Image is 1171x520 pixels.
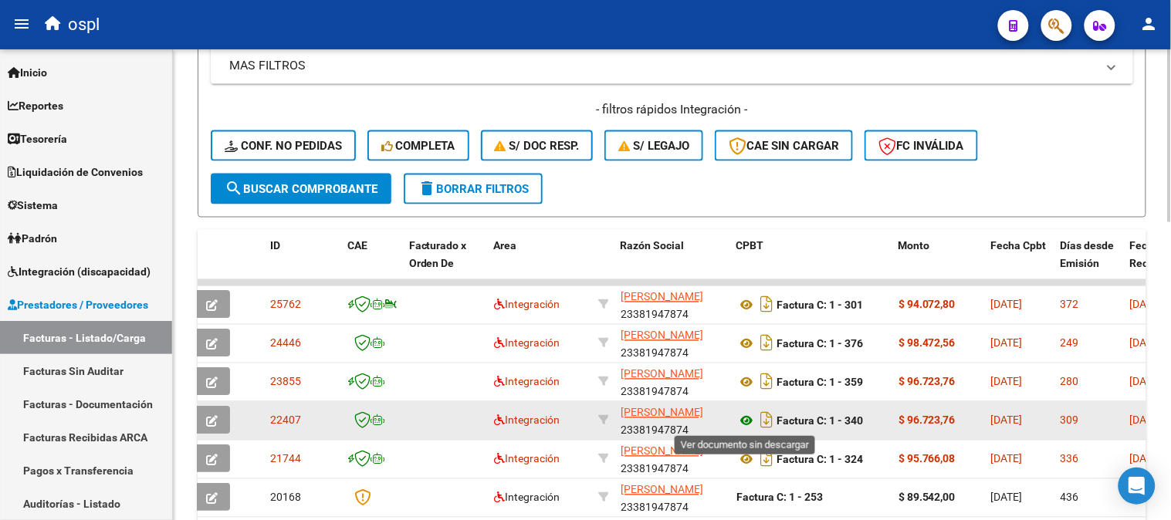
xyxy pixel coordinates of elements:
[1119,468,1156,505] div: Open Intercom Messenger
[614,230,730,298] datatable-header-cell: Razón Social
[1061,491,1079,504] span: 436
[621,443,724,475] div: 23381947874
[494,376,560,388] span: Integración
[270,240,280,252] span: ID
[12,15,31,33] mat-icon: menu
[404,174,543,204] button: Borrar Filtros
[715,130,853,161] button: CAE SIN CARGAR
[488,230,592,298] datatable-header-cell: Area
[225,179,243,198] mat-icon: search
[494,337,560,349] span: Integración
[865,130,978,161] button: FC Inválida
[736,491,823,504] strong: Factura C: 1 - 253
[621,445,703,458] span: [PERSON_NAME]
[991,491,1023,504] span: [DATE]
[621,329,703,342] span: [PERSON_NAME]
[211,130,356,161] button: Conf. no pedidas
[8,296,148,313] span: Prestadores / Proveedores
[270,299,301,311] span: 25762
[1130,337,1162,349] span: [DATE]
[1130,299,1162,311] span: [DATE]
[621,481,724,514] div: 23381947874
[756,408,777,433] i: Descargar documento
[899,337,956,349] strong: $ 98.472,56
[481,130,594,161] button: S/ Doc Resp.
[1061,299,1079,311] span: 372
[777,338,863,350] strong: Factura C: 1 - 376
[347,240,367,252] span: CAE
[494,414,560,427] span: Integración
[899,299,956,311] strong: $ 94.072,80
[494,453,560,465] span: Integración
[8,64,47,81] span: Inicio
[899,453,956,465] strong: $ 95.766,08
[8,164,143,181] span: Liquidación de Convenios
[1140,15,1159,33] mat-icon: person
[341,230,403,298] datatable-header-cell: CAE
[991,299,1023,311] span: [DATE]
[985,230,1054,298] datatable-header-cell: Fecha Cpbt
[621,240,685,252] span: Razón Social
[777,376,863,389] strong: Factura C: 1 - 359
[618,139,689,153] span: S/ legajo
[494,491,560,504] span: Integración
[899,414,956,427] strong: $ 96.723,76
[270,337,301,349] span: 24446
[8,263,151,280] span: Integración (discapacidad)
[409,240,467,270] span: Facturado x Orden De
[403,230,488,298] datatable-header-cell: Facturado x Orden De
[225,139,342,153] span: Conf. no pedidas
[777,415,863,427] strong: Factura C: 1 - 340
[991,240,1047,252] span: Fecha Cpbt
[270,453,301,465] span: 21744
[495,139,580,153] span: S/ Doc Resp.
[8,130,67,147] span: Tesorería
[211,47,1133,84] mat-expansion-panel-header: MAS FILTROS
[621,404,724,437] div: 23381947874
[736,240,764,252] span: CPBT
[1130,414,1162,427] span: [DATE]
[1061,240,1115,270] span: Días desde Emisión
[729,139,839,153] span: CAE SIN CARGAR
[270,491,301,504] span: 20168
[367,130,469,161] button: Completa
[68,8,100,42] span: ospl
[730,230,892,298] datatable-header-cell: CPBT
[1130,453,1162,465] span: [DATE]
[8,97,63,114] span: Reportes
[777,299,863,312] strong: Factura C: 1 - 301
[991,414,1023,427] span: [DATE]
[225,182,377,196] span: Buscar Comprobante
[1130,376,1162,388] span: [DATE]
[1061,376,1079,388] span: 280
[756,292,777,317] i: Descargar documento
[494,299,560,311] span: Integración
[892,230,985,298] datatable-header-cell: Monto
[1054,230,1124,298] datatable-header-cell: Días desde Emisión
[264,230,341,298] datatable-header-cell: ID
[621,327,724,360] div: 23381947874
[270,376,301,388] span: 23855
[418,179,436,198] mat-icon: delete
[756,447,777,471] i: Descargar documento
[1061,453,1079,465] span: 336
[211,174,391,204] button: Buscar Comprobante
[381,139,455,153] span: Completa
[756,331,777,356] i: Descargar documento
[229,57,1096,74] mat-panel-title: MAS FILTROS
[621,291,703,303] span: [PERSON_NAME]
[8,230,57,247] span: Padrón
[899,376,956,388] strong: $ 96.723,76
[211,101,1133,118] h4: - filtros rápidos Integración -
[621,368,703,380] span: [PERSON_NAME]
[270,414,301,427] span: 22407
[899,240,930,252] span: Monto
[991,376,1023,388] span: [DATE]
[418,182,529,196] span: Borrar Filtros
[621,289,724,321] div: 23381947874
[621,407,703,419] span: [PERSON_NAME]
[621,484,703,496] span: [PERSON_NAME]
[991,337,1023,349] span: [DATE]
[878,139,964,153] span: FC Inválida
[756,370,777,394] i: Descargar documento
